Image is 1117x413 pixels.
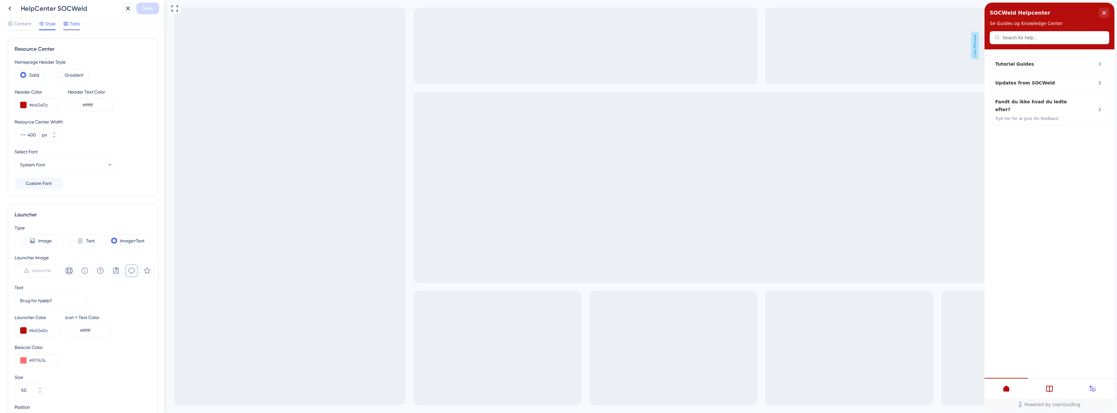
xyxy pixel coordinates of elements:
[86,237,95,245] label: Text
[38,237,52,245] label: Image
[11,58,97,65] div: Tutorial Guides
[68,88,113,96] div: Header Text Color
[143,5,153,12] span: Save
[42,131,47,139] div: px
[40,398,96,406] span: Powered by UserGuiding
[14,20,31,28] span: Content
[15,314,60,321] div: Launcher Color
[26,180,52,187] span: Custom Font
[32,268,51,273] span: Upload file
[11,95,97,119] div: Fandt du ikke hvad du ledte efter?
[15,254,154,262] div: Launcher Image
[15,178,63,189] button: Custom Font
[15,211,152,219] div: Launcher
[48,128,60,135] button: px
[65,314,111,321] div: Icon + Text Color
[28,131,41,139] input: px
[805,32,813,59] span: Live Preview
[15,58,152,66] div: Homepage Header Style
[15,343,152,351] div: Beacon Color
[84,6,87,11] div: 3
[15,118,152,126] div: Resource Center Width
[15,373,152,381] div: Size
[65,71,83,79] label: Gradient
[15,148,152,156] div: Select Font
[20,161,45,169] span: System Font
[5,18,78,23] span: Se Guides og Knowledge Center
[29,71,39,79] label: Solid
[11,58,87,65] span: Tutorial Guides
[20,297,81,304] input: Get Started
[15,45,152,53] div: Resource Center
[120,237,144,245] label: Image+Text
[15,224,152,232] div: Type
[136,3,159,14] button: Save
[18,32,119,38] input: Search for help...
[11,76,97,84] div: Updates from SOCWeld
[21,4,119,13] div: HelpCenter SOCWeld
[45,20,56,28] span: Style
[11,95,97,111] span: Fandt du ikke hvad du ledte efter?
[17,4,79,12] span: Brug for hjælp?
[114,5,125,16] div: close resource center
[15,403,86,411] div: Position
[11,113,97,119] span: Tryk her for at give din feedback
[5,6,66,15] span: SOCWeld Helpcenter
[11,76,87,84] span: Updates from SOCWeld
[70,20,80,28] span: Tabs
[15,158,119,171] button: System Font
[15,88,60,96] div: Header Color
[15,284,23,291] div: Text
[48,135,60,141] button: px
